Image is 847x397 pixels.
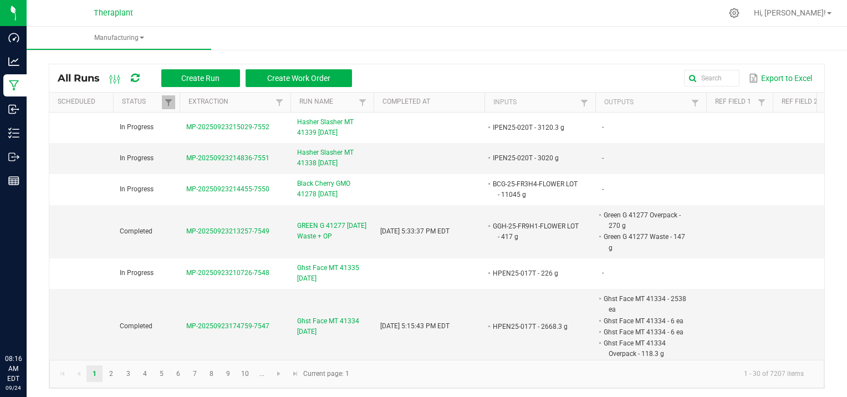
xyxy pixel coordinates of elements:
[122,98,161,106] a: StatusSortable
[188,98,272,106] a: ExtractionSortable
[602,315,690,327] li: Ghst Face MT 41334 - 6 ea
[484,93,595,113] th: Inputs
[186,227,269,235] span: MP-20250923213257-7549
[8,128,19,139] inline-svg: Inventory
[8,151,19,162] inline-svg: Outbound
[297,263,367,284] span: Ghst Face MT 41335 [DATE]
[186,269,269,277] span: MP-20250923210726-7548
[595,113,706,143] td: -
[187,365,203,382] a: Page 7
[356,95,369,109] a: Filter
[782,98,821,106] a: Ref Field 2Sortable
[274,369,283,378] span: Go to the next page
[8,32,19,43] inline-svg: Dashboard
[186,322,269,330] span: MP-20250923174759-7547
[271,365,287,382] a: Go to the next page
[137,365,153,382] a: Page 4
[491,321,579,332] li: HPEN25-017T - 2668.3 g
[186,154,269,162] span: MP-20250923214836-7551
[154,365,170,382] a: Page 5
[297,316,367,337] span: Ghst Face MT 41334 [DATE]
[595,174,706,205] td: -
[578,96,591,110] a: Filter
[220,365,236,382] a: Page 9
[491,152,579,164] li: IPEN25-020T - 3020 g
[8,104,19,115] inline-svg: Inbound
[297,117,367,138] span: Hasher Slasher MT 41339 [DATE]
[33,307,46,320] iframe: Resource center unread badge
[595,93,706,113] th: Outputs
[120,123,154,131] span: In Progress
[120,365,136,382] a: Page 3
[602,210,690,231] li: Green G 41277 Overpack - 270 g
[297,147,367,169] span: Hasher Slasher MT 41338 [DATE]
[491,179,579,200] li: BCG-25-FR3H4-FLOWER LOT - 11045 g
[380,322,450,330] span: [DATE] 5:15:43 PM EDT
[267,74,330,83] span: Create Work Order
[287,365,303,382] a: Go to the last page
[162,95,175,109] a: Filter
[754,8,826,17] span: Hi, [PERSON_NAME]!
[120,227,152,235] span: Completed
[297,179,367,200] span: Black Cherry GMO 41278 [DATE]
[237,365,253,382] a: Page 10
[715,98,754,106] a: Ref Field 1Sortable
[491,268,579,279] li: HPEN25-017T - 226 g
[161,69,240,87] button: Create Run
[595,143,706,174] td: -
[602,338,690,359] li: Ghst Face MT 41334 Overpack - 118.3 g
[299,98,355,106] a: Run NameSortable
[602,231,690,253] li: Green G 41277 Waste - 147 g
[120,154,154,162] span: In Progress
[94,8,133,18] span: Theraplant
[8,56,19,67] inline-svg: Analytics
[49,360,824,388] kendo-pager: Current page: 1
[684,70,739,86] input: Search
[746,69,815,88] button: Export to Excel
[170,365,186,382] a: Page 6
[27,33,211,43] span: Manufacturing
[5,384,22,392] p: 09/24
[186,185,269,193] span: MP-20250923214455-7550
[8,80,19,91] inline-svg: Manufacturing
[203,365,220,382] a: Page 8
[491,221,579,242] li: GGH-25-FR9H1-FLOWER LOT - 417 g
[602,293,690,315] li: Ghst Face MT 41334 - 2538 ea
[273,95,286,109] a: Filter
[688,96,702,110] a: Filter
[297,221,367,242] span: GREEN G 41277 [DATE] Waste + OP
[356,365,813,383] kendo-pager-info: 1 - 30 of 7207 items
[103,365,119,382] a: Page 2
[595,258,706,289] td: -
[86,365,103,382] a: Page 1
[491,122,579,133] li: IPEN25-020T - 3120.3 g
[254,365,270,382] a: Page 11
[291,369,300,378] span: Go to the last page
[755,95,768,109] a: Filter
[380,227,450,235] span: [DATE] 5:33:37 PM EDT
[8,175,19,186] inline-svg: Reports
[727,8,741,18] div: Manage settings
[186,123,269,131] span: MP-20250923215029-7552
[120,185,154,193] span: In Progress
[58,69,360,88] div: All Runs
[27,27,211,50] a: Manufacturing
[120,269,154,277] span: In Progress
[181,74,220,83] span: Create Run
[382,98,480,106] a: Completed AtSortable
[58,98,109,106] a: ScheduledSortable
[602,327,690,338] li: Ghst Face MT 41334 - 6 ea
[120,322,152,330] span: Completed
[11,308,44,342] iframe: Resource center
[5,354,22,384] p: 08:16 AM EDT
[246,69,352,87] button: Create Work Order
